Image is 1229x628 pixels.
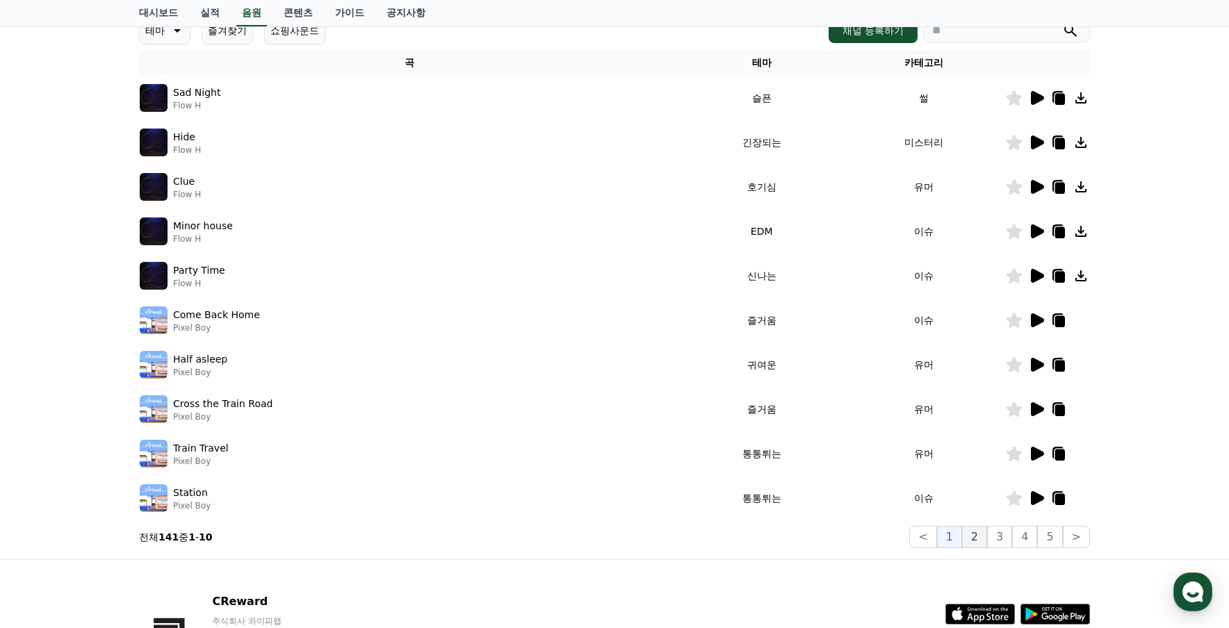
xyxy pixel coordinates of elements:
[843,50,1005,76] th: 카테고리
[173,219,233,233] p: Minor house
[681,342,843,387] td: 귀여운
[1037,526,1062,548] button: 5
[140,84,168,112] img: music
[173,352,227,367] p: Half asleep
[681,298,843,342] td: 즐거움
[962,526,987,548] button: 2
[843,298,1005,342] td: 이슈
[173,174,195,189] p: Clue
[681,431,843,476] td: 통통튀는
[140,129,168,156] img: music
[173,278,225,289] p: Flow H
[140,173,168,201] img: music
[199,531,212,543] strong: 10
[140,440,168,468] img: music
[681,209,843,254] td: EDM
[843,254,1005,298] td: 이슈
[173,397,272,411] p: Cross the Train Road
[843,387,1005,431] td: 유머
[681,476,843,520] td: 통통튀는
[681,387,843,431] td: 즐거움
[139,50,681,76] th: 곡
[92,440,179,475] a: 대화
[4,440,92,475] a: 홈
[173,144,201,156] p: Flow H
[173,500,211,511] p: Pixel Boy
[681,254,843,298] td: 신나는
[202,17,253,44] button: 즐겨찾기
[264,17,325,44] button: 쇼핑사운드
[173,411,272,422] p: Pixel Boy
[173,486,208,500] p: Station
[843,209,1005,254] td: 이슈
[843,342,1005,387] td: 유머
[173,233,233,245] p: Flow H
[1063,526,1090,548] button: >
[140,395,168,423] img: music
[140,262,168,290] img: music
[829,18,918,43] button: 채널 등록하기
[179,440,267,475] a: 설정
[681,165,843,209] td: 호기심
[1012,526,1037,548] button: 4
[140,217,168,245] img: music
[681,76,843,120] td: 슬픈
[188,531,195,543] strong: 1
[139,530,213,544] p: 전체 중 -
[681,50,843,76] th: 테마
[843,476,1005,520] td: 이슈
[173,130,195,144] p: Hide
[173,100,220,111] p: Flow H
[173,308,260,322] p: Come Back Home
[215,461,231,472] span: 설정
[145,21,165,40] p: 테마
[173,456,229,467] p: Pixel Boy
[140,351,168,379] img: music
[44,461,52,472] span: 홈
[139,17,190,44] button: 테마
[843,120,1005,165] td: 미스터리
[173,367,227,378] p: Pixel Boy
[173,441,229,456] p: Train Travel
[843,431,1005,476] td: 유머
[127,462,144,473] span: 대화
[843,165,1005,209] td: 유머
[140,484,168,512] img: music
[212,593,382,610] p: CReward
[843,76,1005,120] td: 썰
[173,85,220,100] p: Sad Night
[140,306,168,334] img: music
[987,526,1012,548] button: 3
[173,263,225,278] p: Party Time
[909,526,936,548] button: <
[937,526,962,548] button: 1
[212,615,382,627] p: 주식회사 와이피랩
[173,322,260,333] p: Pixel Boy
[681,120,843,165] td: 긴장되는
[158,531,179,543] strong: 141
[173,189,201,200] p: Flow H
